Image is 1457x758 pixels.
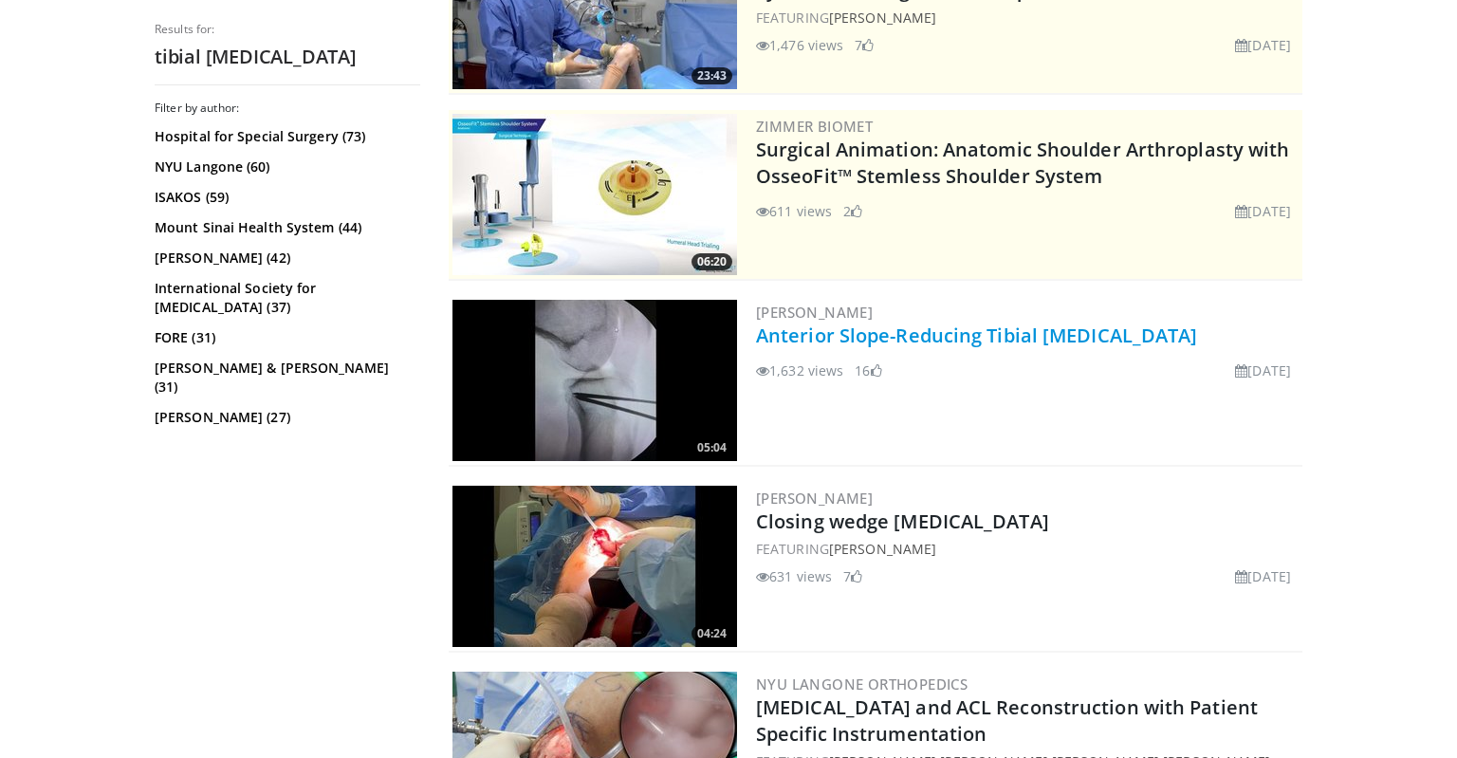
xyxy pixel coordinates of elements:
li: 2 [843,201,862,221]
a: 04:24 [452,486,737,647]
li: 631 views [756,566,832,586]
a: [PERSON_NAME] (42) [155,249,415,268]
a: FORE (31) [155,328,415,347]
li: [DATE] [1235,201,1291,221]
a: ISAKOS (59) [155,188,415,207]
span: 23:43 [692,67,732,84]
div: FEATURING [756,8,1299,28]
li: 1,476 views [756,35,843,55]
li: 16 [855,361,881,380]
h3: Filter by author: [155,101,420,116]
p: Results for: [155,22,420,37]
a: Zimmer Biomet [756,117,873,136]
img: 493d2c61-d3c6-430b-8017-4e1a88b6dd15.300x170_q85_crop-smart_upscale.jpg [452,486,737,647]
a: Mount Sinai Health System (44) [155,218,415,237]
a: [PERSON_NAME] (27) [155,408,415,427]
a: 06:20 [452,114,737,275]
li: [DATE] [1235,566,1291,586]
li: 1,632 views [756,361,843,380]
span: 06:20 [692,253,732,270]
a: Surgical Animation: Anatomic Shoulder Arthroplasty with OsseoFit™ Stemless Shoulder System [756,137,1290,189]
a: 05:04 [452,300,737,461]
a: [MEDICAL_DATA] and ACL Reconstruction with Patient Specific Instrumentation [756,694,1258,747]
a: NYU Langone Orthopedics [756,675,968,693]
div: FEATURING [756,539,1299,559]
a: [PERSON_NAME] [829,9,936,27]
a: [PERSON_NAME] [756,303,873,322]
li: 7 [843,566,862,586]
span: 05:04 [692,439,732,456]
a: International Society for [MEDICAL_DATA] (37) [155,279,415,317]
a: Anterior Slope-Reducing Tibial [MEDICAL_DATA] [756,323,1198,348]
img: 84e7f812-2061-4fff-86f6-cdff29f66ef4.300x170_q85_crop-smart_upscale.jpg [452,114,737,275]
a: NYU Langone (60) [155,157,415,176]
a: [PERSON_NAME] [756,489,873,508]
a: [PERSON_NAME] & [PERSON_NAME] (31) [155,359,415,397]
span: 04:24 [692,625,732,642]
h2: tibial [MEDICAL_DATA] [155,45,420,69]
li: [DATE] [1235,361,1291,380]
li: 611 views [756,201,832,221]
li: [DATE] [1235,35,1291,55]
a: Closing wedge [MEDICAL_DATA] [756,508,1049,534]
img: d0b2a995-4eab-45cf-8d7a-b9e411617bd6.300x170_q85_crop-smart_upscale.jpg [452,300,737,461]
a: Hospital for Special Surgery (73) [155,127,415,146]
a: [PERSON_NAME] [829,540,936,558]
li: 7 [855,35,874,55]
